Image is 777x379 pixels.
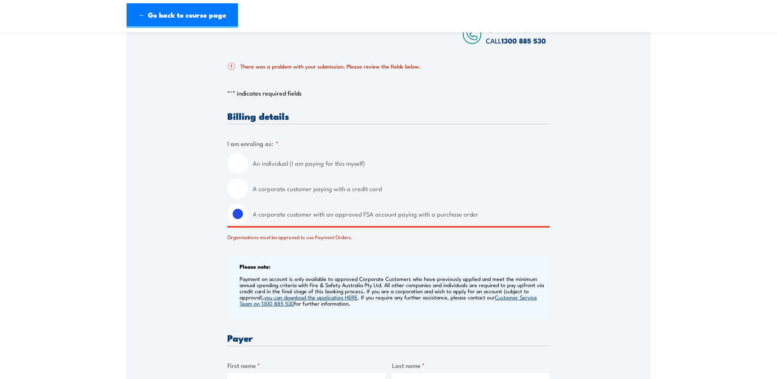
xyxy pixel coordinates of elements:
[127,3,238,28] a: ← Go back to course page
[264,293,358,301] a: you can download the application HERE
[227,139,279,148] legend: I am enroling as:
[227,89,550,97] p: " " indicates required fields
[240,262,270,270] b: Please note:
[227,361,385,370] label: First name
[253,153,550,174] label: An individual (I am paying for this myself)
[227,62,543,71] h2: There was a problem with your submission. Please review the fields below.
[227,111,550,121] h3: Billing details
[486,23,550,46] span: Speak to a specialist CALL
[227,333,550,342] h3: Payer
[501,35,546,46] a: 1300 885 530
[392,361,550,370] label: Last name
[240,276,548,306] p: Payment on account is only available to approved Corporate Customers who have previously applied ...
[227,229,550,241] div: Organisations must be approved to use Payment Orders.
[253,178,550,199] label: A corporate customer paying with a credit card
[240,293,537,307] a: Customer Service Team on 1300 885 530
[253,204,550,224] label: A corporate customer with an approved FSA account paying with a purchase order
